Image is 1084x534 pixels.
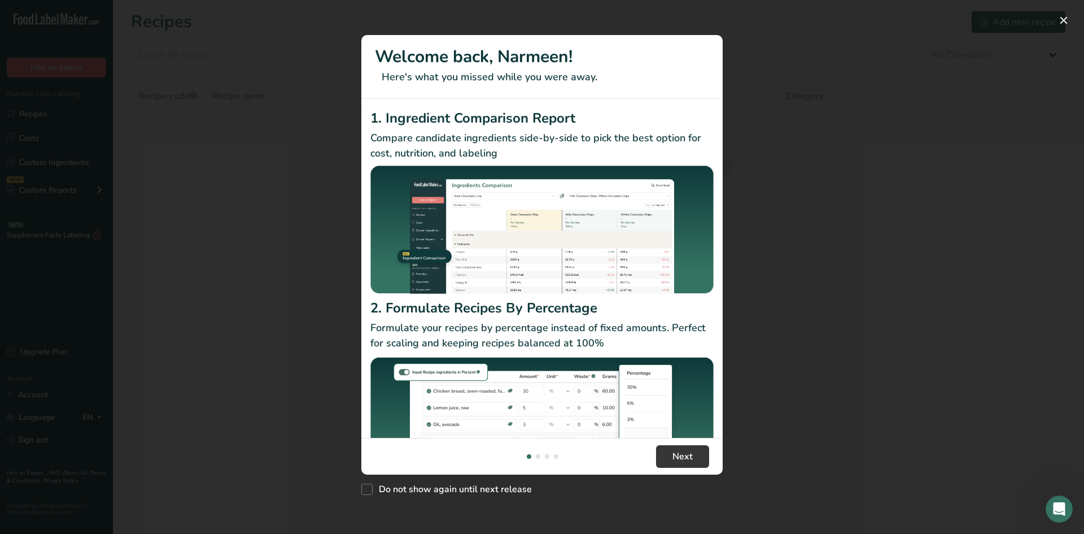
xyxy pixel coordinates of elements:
button: Next [656,445,709,468]
h1: Welcome back, Narmeen! [375,44,709,70]
img: Formulate Recipes By Percentage [370,355,714,492]
img: Ingredient Comparison Report [370,166,714,294]
p: Formulate your recipes by percentage instead of fixed amounts. Perfect for scaling and keeping re... [370,320,714,351]
p: Compare candidate ingredients side-by-side to pick the best option for cost, nutrition, and labeling [370,131,714,161]
span: Next [672,450,693,463]
h2: 1. Ingredient Comparison Report [370,108,714,128]
iframe: Intercom live chat [1046,496,1073,523]
p: Here's what you missed while you were away. [375,70,709,85]
span: Do not show again until next release [373,484,532,495]
h2: 2. Formulate Recipes By Percentage [370,298,714,318]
